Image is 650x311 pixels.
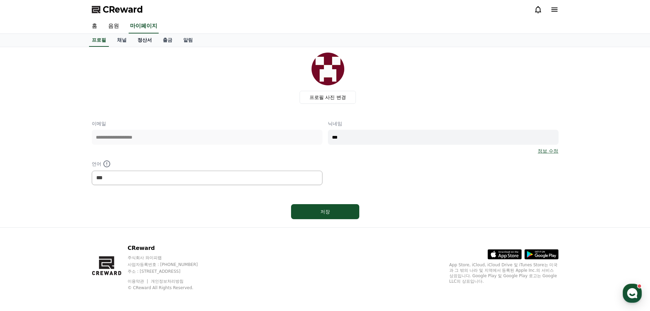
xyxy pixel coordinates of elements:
a: 알림 [178,34,198,47]
p: 사업자등록번호 : [PHONE_NUMBER] [128,262,211,267]
a: 설정 [88,216,131,234]
div: 저장 [305,208,346,215]
p: CReward [128,244,211,252]
p: App Store, iCloud, iCloud Drive 및 iTunes Store는 미국과 그 밖의 나라 및 지역에서 등록된 Apple Inc.의 서비스 상표입니다. Goo... [449,262,559,284]
span: 홈 [21,227,26,232]
a: 홈 [86,19,103,33]
a: 출금 [157,34,178,47]
a: 정보 수정 [538,147,558,154]
p: 언어 [92,160,322,168]
span: CReward [103,4,143,15]
a: 정산서 [132,34,157,47]
label: 프로필 사진 변경 [300,91,356,104]
img: profile_image [312,53,344,85]
a: 채널 [112,34,132,47]
a: 개인정보처리방침 [151,279,184,284]
a: 홈 [2,216,45,234]
a: CReward [92,4,143,15]
p: 이메일 [92,120,322,127]
p: 주식회사 와이피랩 [128,255,211,260]
a: 프로필 [89,34,109,47]
a: 이용약관 [128,279,149,284]
a: 마이페이지 [129,19,159,33]
span: 설정 [105,227,114,232]
button: 저장 [291,204,359,219]
p: 주소 : [STREET_ADDRESS] [128,269,211,274]
a: 음원 [103,19,125,33]
p: 닉네임 [328,120,559,127]
a: 대화 [45,216,88,234]
p: © CReward All Rights Reserved. [128,285,211,291]
span: 대화 [62,227,71,232]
